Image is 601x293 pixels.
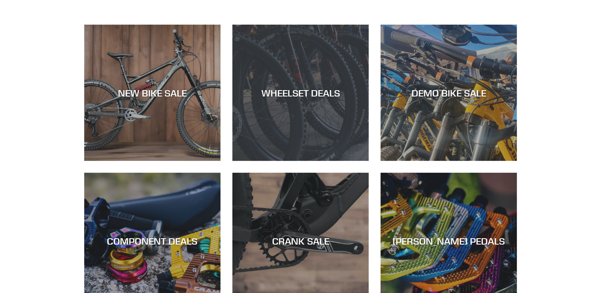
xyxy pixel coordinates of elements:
[232,235,369,247] div: CRANK SALE
[381,87,517,98] div: DEMO BIKE SALE
[84,25,220,161] a: NEW BIKE SALE
[381,25,517,161] a: DEMO BIKE SALE
[232,25,369,161] a: WHEELSET DEALS
[381,235,517,247] div: [PERSON_NAME] PEDALS
[84,87,220,98] div: NEW BIKE SALE
[232,87,369,98] div: WHEELSET DEALS
[84,235,220,247] div: COMPONENT DEALS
